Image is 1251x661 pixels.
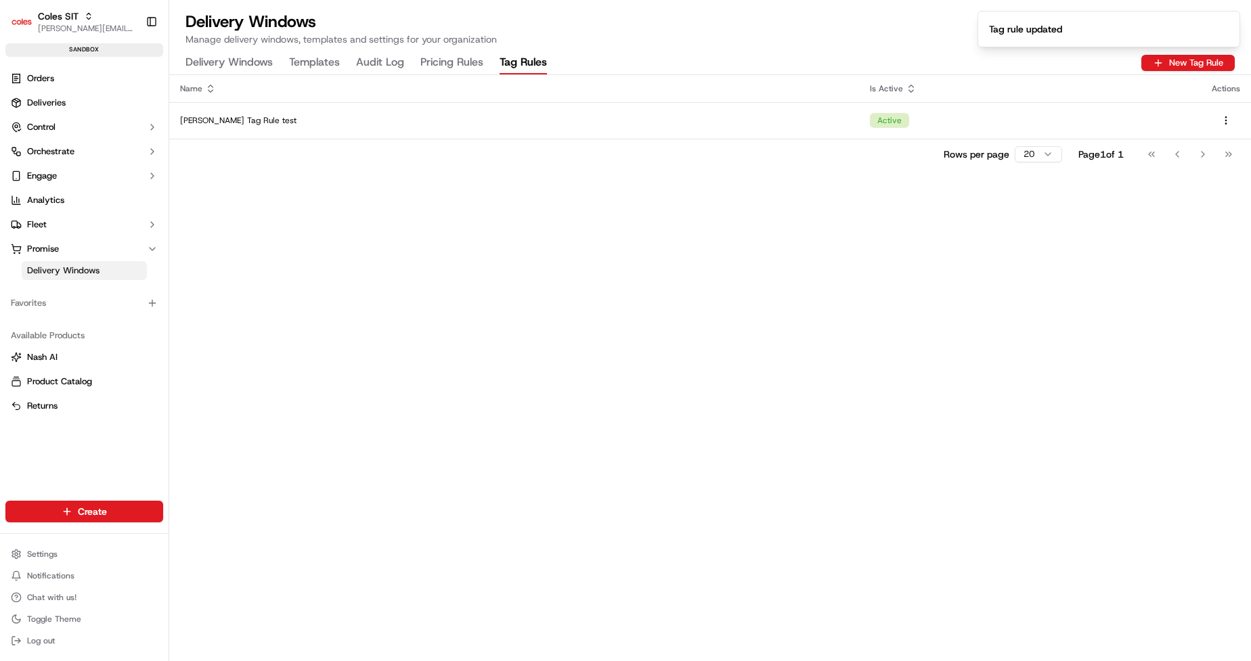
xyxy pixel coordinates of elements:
img: 1736555255976-a54dd68f-1ca7-489b-9aae-adbdc363a1c4 [14,129,38,153]
span: • [112,209,117,220]
button: Engage [5,165,163,187]
span: Chat with us! [27,592,76,603]
div: Start new chat [61,129,222,142]
div: sandbox [5,43,163,57]
span: Notifications [27,570,74,581]
button: New Tag Rule [1141,55,1235,71]
a: Deliveries [5,92,163,114]
button: Coles SITColes SIT[PERSON_NAME][EMAIL_ADDRESS][DOMAIN_NAME] [5,5,140,38]
p: Manage delivery windows, templates and settings for your organization [185,32,497,46]
button: Product Catalog [5,371,163,392]
span: Deliveries [27,97,66,109]
img: Nash [14,13,41,40]
button: Coles SIT [38,9,79,23]
span: Orchestrate [27,145,74,158]
a: 📗Knowledge Base [8,296,109,321]
div: Name [180,83,848,94]
img: Coles SIT [11,11,32,32]
p: Welcome 👋 [14,53,246,75]
a: Nash AI [11,351,158,363]
span: Analytics [27,194,64,206]
button: Fleet [5,214,163,235]
a: Analytics [5,189,163,211]
span: API Documentation [128,302,217,315]
span: [PERSON_NAME] [42,209,110,220]
button: Create [5,501,163,522]
span: Fleet [27,219,47,231]
img: 1736555255976-a54dd68f-1ca7-489b-9aae-adbdc363a1c4 [27,246,38,257]
a: Returns [11,400,158,412]
img: 1736555255976-a54dd68f-1ca7-489b-9aae-adbdc363a1c4 [27,210,38,221]
button: Start new chat [230,133,246,149]
h1: Delivery Windows [185,11,497,32]
span: • [112,246,117,256]
div: Available Products [5,325,163,346]
button: Log out [5,631,163,650]
div: Is Active [870,83,1190,94]
div: Page 1 of 1 [1078,147,1124,161]
span: Delivery Windows [27,265,100,277]
button: Delivery Windows [185,51,273,74]
div: Past conversations [14,175,91,186]
div: We're available if you need us! [61,142,186,153]
input: Got a question? Start typing here... [35,87,244,101]
img: 9348399581014_9c7cce1b1fe23128a2eb_72.jpg [28,129,53,153]
span: Engage [27,170,57,182]
img: Asif Zaman Khan [14,196,35,218]
span: Create [78,505,107,518]
div: Active [870,113,909,128]
div: Actions [1212,83,1240,94]
button: Orchestrate [5,141,163,162]
span: Control [27,121,56,133]
button: See all [210,173,246,189]
span: [DATE] [120,209,148,220]
a: 💻API Documentation [109,296,223,321]
a: Orders [5,68,163,89]
span: Nash AI [27,351,58,363]
span: Toggle Theme [27,614,81,624]
div: 💻 [114,303,125,314]
span: Knowledge Base [27,302,104,315]
span: Log out [27,635,55,646]
button: Returns [5,395,163,417]
div: Tag rule updated [989,22,1062,36]
button: [PERSON_NAME][EMAIL_ADDRESS][DOMAIN_NAME] [38,23,135,34]
a: Product Catalog [11,375,158,388]
span: [DATE] [120,246,148,256]
span: Settings [27,549,58,560]
div: 📗 [14,303,24,314]
div: Favorites [5,292,163,314]
button: Control [5,116,163,138]
button: Settings [5,545,163,564]
button: Templates [289,51,340,74]
button: Nash AI [5,346,163,368]
button: Audit Log [356,51,404,74]
button: Toggle Theme [5,610,163,629]
button: Tag Rules [500,51,547,74]
span: Pylon [135,335,164,345]
span: Product Catalog [27,375,92,388]
button: Pricing Rules [420,51,483,74]
p: Rows per page [944,147,1009,161]
span: Returns [27,400,58,412]
img: Ben Goodger [14,233,35,254]
a: Delivery Windows [22,261,147,280]
span: Promise [27,243,59,255]
a: Powered byPylon [95,334,164,345]
div: [PERSON_NAME] Tag Rule test [180,115,848,126]
button: Promise [5,238,163,260]
button: Notifications [5,566,163,585]
button: Chat with us! [5,588,163,607]
span: Orders [27,72,54,85]
span: [PERSON_NAME] [42,246,110,256]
